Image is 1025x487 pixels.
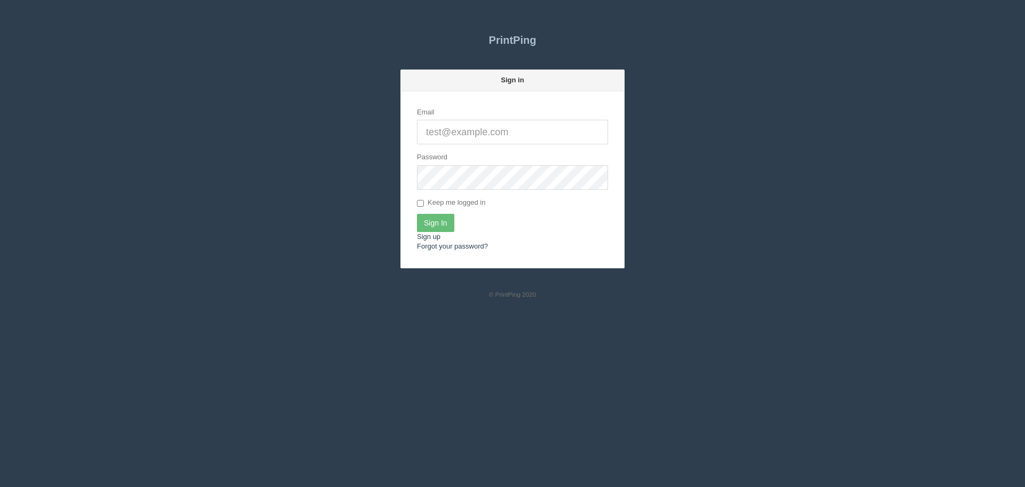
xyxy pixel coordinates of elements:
strong: Sign in [501,76,524,84]
input: Sign In [417,214,454,232]
label: Password [417,152,447,163]
label: Email [417,107,435,118]
a: Forgot your password? [417,242,488,250]
a: Sign up [417,233,440,241]
input: test@example.com [417,120,608,144]
a: PrintPing [400,27,625,53]
small: © PrintPing 2020 [489,291,537,298]
input: Keep me logged in [417,200,424,207]
label: Keep me logged in [417,198,485,208]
